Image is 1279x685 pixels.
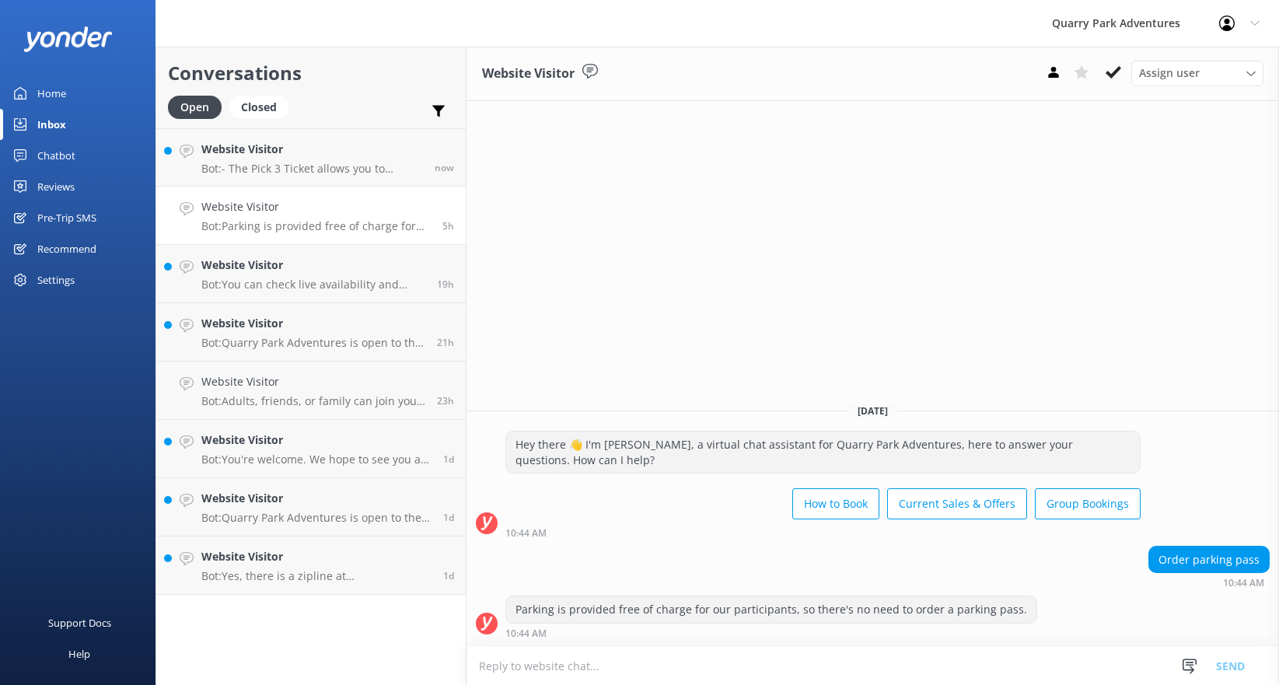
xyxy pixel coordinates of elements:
[201,336,425,350] p: Bot: Quarry Park Adventures is open to the public seven days a week from [DATE], through [DATE]. ...
[156,362,466,420] a: Website VisitorBot:Adults, friends, or family can join you at the park for free, but any applicab...
[201,162,423,176] p: Bot: - The Pick 3 Ticket allows you to choose three single-experience adventures from Zip Line, R...
[168,58,454,88] h2: Conversations
[229,96,288,119] div: Closed
[48,607,111,638] div: Support Docs
[505,529,547,538] strong: 10:44 AM
[506,432,1140,473] div: Hey there 👋 I'm [PERSON_NAME], a virtual chat assistant for Quarry Park Adventures, here to answe...
[37,140,75,171] div: Chatbot
[1148,577,1270,588] div: Aug 28 2025 10:44am (UTC -07:00) America/Tijuana
[1149,547,1269,573] div: Order parking pass
[156,420,466,478] a: Website VisitorBot:You're welcome. We hope to see you at [GEOGRAPHIC_DATA] soon!1d
[435,161,454,174] span: Aug 28 2025 04:01pm (UTC -07:00) America/Tijuana
[848,404,897,418] span: [DATE]
[37,171,75,202] div: Reviews
[201,511,432,525] p: Bot: Quarry Park Adventures is open to the public seven days a week from [DATE], through [DATE]. ...
[201,141,423,158] h4: Website Visitor
[887,488,1027,519] button: Current Sales & Offers
[1131,61,1263,86] div: Assign User
[443,511,454,524] span: Aug 27 2025 10:40am (UTC -07:00) America/Tijuana
[1139,65,1200,82] span: Assign user
[201,198,431,215] h4: Website Visitor
[201,257,425,274] h4: Website Visitor
[437,394,454,407] span: Aug 27 2025 04:11pm (UTC -07:00) America/Tijuana
[229,98,296,115] a: Closed
[443,569,454,582] span: Aug 27 2025 07:05am (UTC -07:00) America/Tijuana
[201,432,432,449] h4: Website Visitor
[156,245,466,303] a: Website VisitorBot:You can check live availability and book online through our booking system at ...
[1035,488,1141,519] button: Group Bookings
[505,627,1037,638] div: Aug 28 2025 10:44am (UTC -07:00) America/Tijuana
[201,373,425,390] h4: Website Visitor
[37,264,75,295] div: Settings
[156,187,466,245] a: Website VisitorBot:Parking is provided free of charge for our participants, so there's no need to...
[505,527,1141,538] div: Aug 28 2025 10:44am (UTC -07:00) America/Tijuana
[437,336,454,349] span: Aug 27 2025 06:30pm (UTC -07:00) America/Tijuana
[37,202,96,233] div: Pre-Trip SMS
[792,488,879,519] button: How to Book
[201,219,431,233] p: Bot: Parking is provided free of charge for our participants, so there's no need to order a parki...
[201,453,432,467] p: Bot: You're welcome. We hope to see you at [GEOGRAPHIC_DATA] soon!
[23,26,113,52] img: yonder-white-logo.png
[156,303,466,362] a: Website VisitorBot:Quarry Park Adventures is open to the public seven days a week from [DATE], th...
[156,478,466,536] a: Website VisitorBot:Quarry Park Adventures is open to the public seven days a week from [DATE], th...
[482,64,575,84] h3: Website Visitor
[168,98,229,115] a: Open
[437,278,454,291] span: Aug 27 2025 08:15pm (UTC -07:00) America/Tijuana
[1223,578,1264,588] strong: 10:44 AM
[37,78,66,109] div: Home
[506,596,1036,623] div: Parking is provided free of charge for our participants, so there's no need to order a parking pass.
[37,109,66,140] div: Inbox
[505,629,547,638] strong: 10:44 AM
[168,96,222,119] div: Open
[201,548,432,565] h4: Website Visitor
[442,219,454,232] span: Aug 28 2025 10:44am (UTC -07:00) America/Tijuana
[201,394,425,408] p: Bot: Adults, friends, or family can join you at the park for free, but any applicable supervising...
[201,490,432,507] h4: Website Visitor
[68,638,90,669] div: Help
[201,315,425,332] h4: Website Visitor
[156,536,466,595] a: Website VisitorBot:Yes, there is a zipline at [GEOGRAPHIC_DATA] Adventures called the Big Gun Zip...
[201,278,425,292] p: Bot: You can check live availability and book online through our booking system at [URL][DOMAIN_N...
[443,453,454,466] span: Aug 27 2025 12:42pm (UTC -07:00) America/Tijuana
[37,233,96,264] div: Recommend
[156,128,466,187] a: Website VisitorBot:- The Pick 3 Ticket allows you to choose three single-experience adventures fr...
[201,569,432,583] p: Bot: Yes, there is a zipline at [GEOGRAPHIC_DATA] Adventures called the Big Gun Zip Lines. You ca...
